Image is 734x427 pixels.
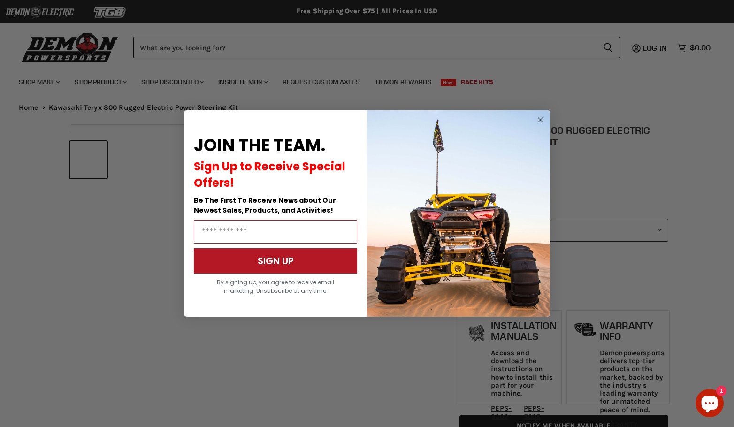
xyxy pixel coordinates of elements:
inbox-online-store-chat: Shopify online store chat [693,389,726,419]
span: Sign Up to Receive Special Offers! [194,159,345,191]
button: Close dialog [535,114,546,126]
img: a9095488-b6e7-41ba-879d-588abfab540b.jpeg [367,110,550,317]
span: By signing up, you agree to receive email marketing. Unsubscribe at any time. [217,278,334,295]
span: JOIN THE TEAM. [194,133,325,157]
span: Be The First To Receive News about Our Newest Sales, Products, and Activities! [194,196,336,215]
button: SIGN UP [194,248,357,274]
input: Email Address [194,220,357,244]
